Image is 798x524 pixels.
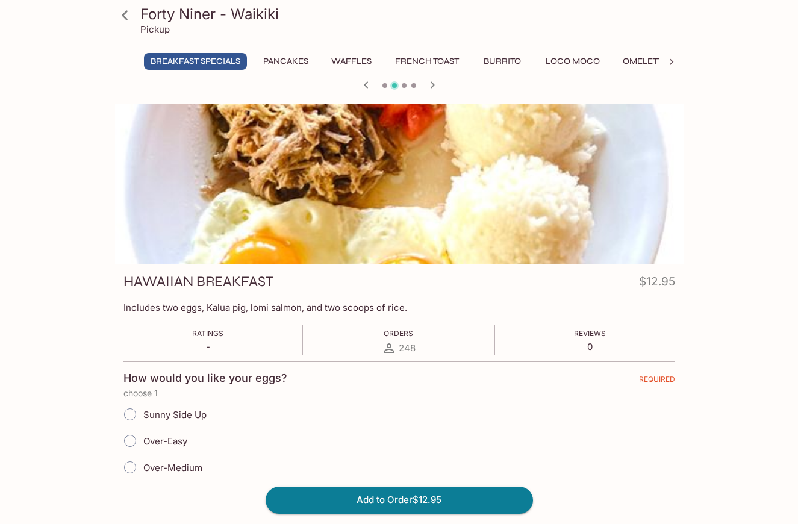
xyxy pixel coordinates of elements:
span: REQUIRED [639,375,675,388]
span: Sunny Side Up [143,409,207,420]
h3: HAWAIIAN BREAKFAST [123,272,273,291]
h4: $12.95 [639,272,675,296]
button: Burrito [475,53,529,70]
button: Omelettes [616,53,679,70]
button: Breakfast Specials [144,53,247,70]
p: choose 1 [123,388,675,398]
button: Waffles [325,53,379,70]
h4: How would you like your eggs? [123,372,287,385]
h3: Forty Niner - Waikiki [140,5,679,23]
span: 248 [399,342,416,354]
button: Loco Moco [539,53,606,70]
span: Over-Medium [143,462,202,473]
p: Includes two eggs, Kalua pig, lomi salmon, and two scoops of rice. [123,302,675,313]
p: - [192,341,223,352]
div: HAWAIIAN BREAKFAST [115,104,684,264]
button: French Toast [388,53,466,70]
span: Over-Easy [143,435,187,447]
span: Reviews [574,329,606,338]
p: Pickup [140,23,170,35]
p: 0 [574,341,606,352]
span: Ratings [192,329,223,338]
span: Orders [384,329,413,338]
button: Pancakes [257,53,315,70]
button: Add to Order$12.95 [266,487,533,513]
